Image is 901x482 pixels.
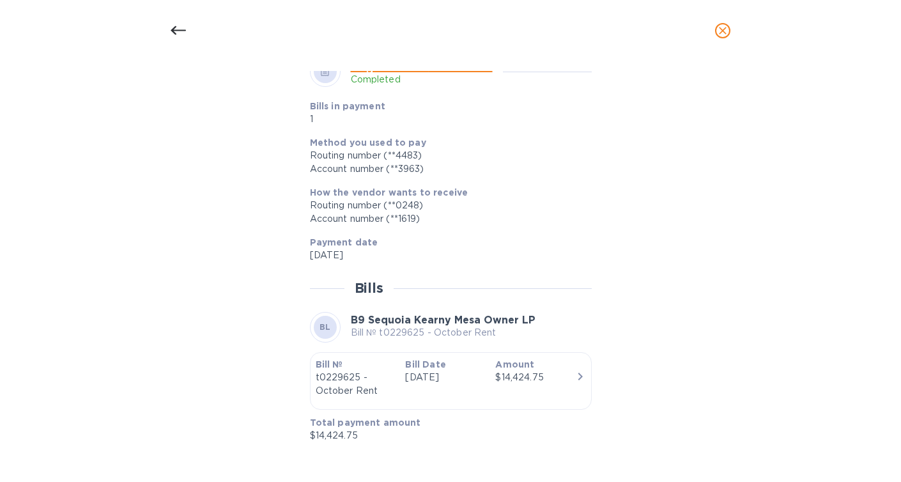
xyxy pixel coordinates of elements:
[310,187,468,198] b: How the vendor wants to receive
[351,314,535,326] b: B9 Sequoia Kearny Mesa Owner LP
[310,162,581,176] div: Account number (**3963)
[707,15,738,46] button: close
[310,199,581,212] div: Routing number (**0248)
[310,101,385,111] b: Bills in payment
[316,371,396,398] p: t0229625 - October Rent
[316,359,343,369] b: Bill №
[355,280,383,296] h2: Bills
[310,212,581,226] div: Account number (**1619)
[310,113,491,126] p: 1
[495,359,534,369] b: Amount
[310,352,592,410] button: Bill №t0229625 - October RentBill Date[DATE]Amount$14,424.75
[310,417,421,428] b: Total payment amount
[310,237,378,247] b: Payment date
[351,326,535,339] p: Bill № t0229625 - October Rent
[320,322,331,332] b: BL
[405,359,445,369] b: Bill Date
[405,371,485,384] p: [DATE]
[310,149,581,162] div: Routing number (**4483)
[310,249,581,262] p: [DATE]
[495,371,575,384] div: $14,424.75
[310,429,581,442] p: $14,424.75
[310,137,426,148] b: Method you used to pay
[351,73,493,86] p: Completed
